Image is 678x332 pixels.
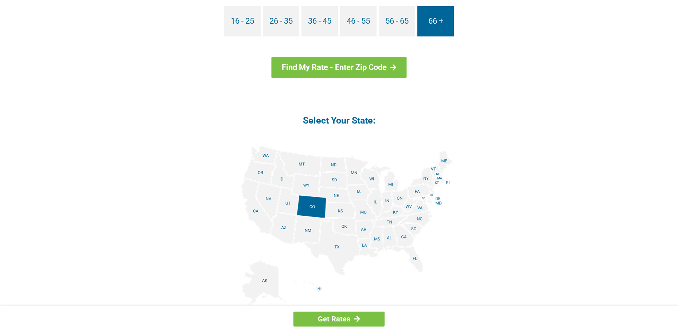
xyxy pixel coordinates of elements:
[293,312,385,327] a: Get Rates
[164,114,514,126] h4: Select Your State:
[301,6,338,36] a: 36 - 45
[340,6,377,36] a: 46 - 55
[272,57,407,78] a: Find My Rate - Enter Zip Code
[224,6,261,36] a: 16 - 25
[263,6,299,36] a: 26 - 35
[417,6,454,36] a: 66 +
[225,145,453,310] img: states
[379,6,415,36] a: 56 - 65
